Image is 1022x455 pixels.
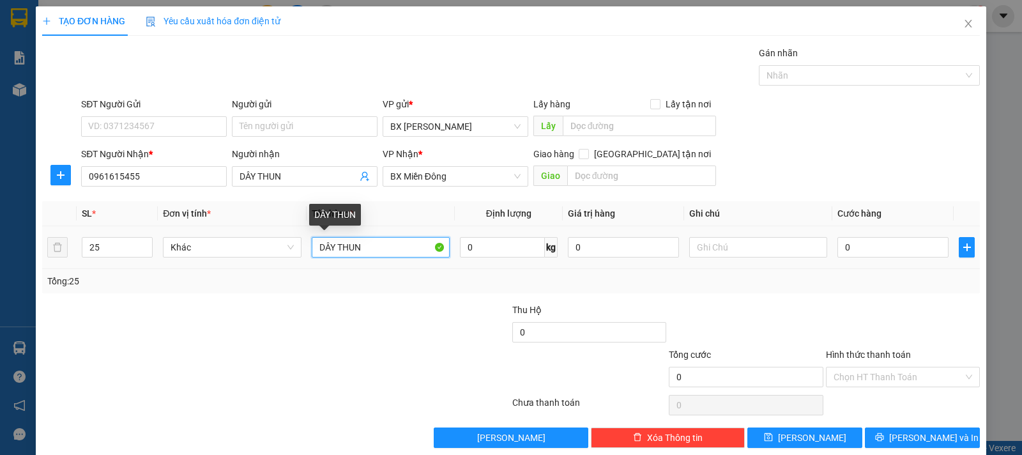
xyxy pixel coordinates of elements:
[309,204,361,226] div: DÂY THUN
[533,99,570,109] span: Lấy hàng
[563,116,717,136] input: Dọc đường
[51,170,70,180] span: plus
[567,166,717,186] input: Dọc đường
[390,117,521,136] span: BX Phạm Văn Đồng
[959,242,974,252] span: plus
[837,208,881,219] span: Cước hàng
[959,237,975,258] button: plus
[875,433,884,443] span: printer
[486,208,531,219] span: Định lượng
[383,149,418,159] span: VP Nhận
[591,428,745,448] button: deleteXóa Thông tin
[390,167,521,186] span: BX Miền Đông
[82,208,92,219] span: SL
[545,237,558,258] span: kg
[232,147,378,161] div: Người nhận
[633,433,642,443] span: delete
[826,350,911,360] label: Hình thức thanh toán
[747,428,862,448] button: save[PERSON_NAME]
[533,149,574,159] span: Giao hàng
[477,431,545,445] span: [PERSON_NAME]
[963,19,973,29] span: close
[689,237,827,258] input: Ghi Chú
[568,237,679,258] input: 0
[589,147,716,161] span: [GEOGRAPHIC_DATA] tận nơi
[42,17,51,26] span: plus
[660,97,716,111] span: Lấy tận nơi
[50,165,71,185] button: plus
[647,431,703,445] span: Xóa Thông tin
[146,16,280,26] span: Yêu cầu xuất hóa đơn điện tử
[360,171,370,181] span: user-add
[434,428,588,448] button: [PERSON_NAME]
[81,97,227,111] div: SĐT Người Gửi
[171,238,293,257] span: Khác
[950,6,986,42] button: Close
[764,433,773,443] span: save
[684,201,832,226] th: Ghi chú
[759,48,798,58] label: Gán nhãn
[163,208,211,219] span: Đơn vị tính
[778,431,846,445] span: [PERSON_NAME]
[312,237,450,258] input: VD: Bàn, Ghế
[533,166,567,186] span: Giao
[232,97,378,111] div: Người gửi
[47,274,395,288] div: Tổng: 25
[42,16,125,26] span: TẠO ĐƠN HÀNG
[383,97,528,111] div: VP gửi
[511,396,667,418] div: Chưa thanh toán
[669,350,711,360] span: Tổng cước
[568,208,615,219] span: Giá trị hàng
[512,305,542,315] span: Thu Hộ
[533,116,563,136] span: Lấy
[865,428,980,448] button: printer[PERSON_NAME] và In
[146,17,156,27] img: icon
[81,147,227,161] div: SĐT Người Nhận
[889,431,979,445] span: [PERSON_NAME] và In
[47,237,68,258] button: delete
